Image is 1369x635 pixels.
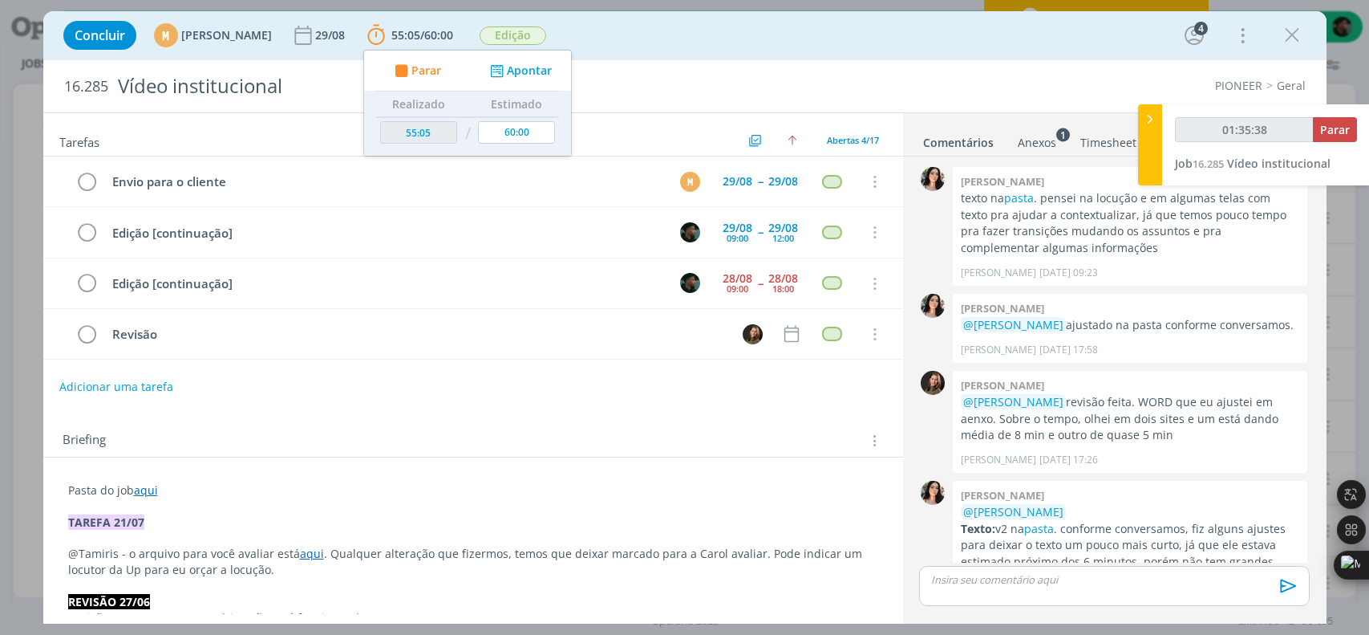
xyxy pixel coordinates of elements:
[1024,521,1054,536] a: pasta
[134,482,158,498] a: aqui
[961,488,1044,503] b: [PERSON_NAME]
[921,167,945,191] img: T
[961,453,1036,467] p: [PERSON_NAME]
[772,284,794,293] div: 18:00
[111,67,782,106] div: Vídeo institucional
[480,26,546,45] span: Edição
[106,324,728,344] div: Revisão
[460,117,474,150] td: /
[963,317,1063,332] span: @[PERSON_NAME]
[68,515,144,530] strong: TAREFA 21/07
[1313,117,1357,142] button: Parar
[961,521,995,536] strong: Texto:
[363,50,572,157] ul: 55:05/60:00
[63,21,136,50] button: Concluir
[1194,22,1208,35] div: 4
[678,271,703,295] button: K
[963,394,1063,409] span: @[PERSON_NAME]
[68,610,878,626] p: Revisão em anexo pq o one drive não está funcionando
[363,22,457,48] button: 55:05/60:00
[424,27,453,43] span: 60:00
[723,273,752,284] div: 28/08
[741,322,765,346] button: J
[723,176,752,187] div: 29/08
[678,169,703,193] button: M
[1018,135,1056,151] div: Anexos
[1320,122,1350,137] span: Parar
[921,481,945,505] img: T
[390,63,441,79] button: Parar
[64,78,108,96] span: 16.285
[181,30,272,41] span: [PERSON_NAME]
[961,378,1044,393] b: [PERSON_NAME]
[68,482,878,499] p: Pasta do job
[1227,156,1331,171] span: Vídeo institucional
[768,176,798,187] div: 29/08
[75,29,125,42] span: Concluir
[300,546,324,561] a: aqui
[59,131,99,150] span: Tarefas
[1277,78,1306,93] a: Geral
[768,222,798,234] div: 29/08
[772,234,794,242] div: 12:00
[680,172,700,192] div: M
[727,284,748,293] div: 09:00
[743,324,763,344] img: J
[1039,343,1098,357] span: [DATE] 17:58
[59,372,174,401] button: Adicionar uma tarefa
[1039,266,1098,280] span: [DATE] 09:23
[961,190,1299,256] p: texto na . pensei na locução e em algumas telas com texto pra ajudar a contextualizar, já que tem...
[963,504,1063,519] span: @[PERSON_NAME]
[727,234,748,242] div: 09:00
[678,220,703,244] button: K
[106,274,666,294] div: Edição [continuação]
[921,294,945,318] img: T
[758,278,763,289] span: --
[1181,22,1207,48] button: 4
[1175,156,1331,171] a: Job16.285Vídeo institucional
[921,371,945,395] img: J
[961,301,1044,315] b: [PERSON_NAME]
[758,176,763,187] span: --
[154,23,272,47] button: M[PERSON_NAME]
[391,27,420,43] span: 55:05
[827,134,879,146] span: Abertas 4/17
[1079,128,1137,151] a: Timesheet
[788,136,797,145] img: arrow-up.svg
[961,394,1299,443] p: revisão feita. WORD que eu ajustei em aenxo. Sobre o tempo, olhei em dois sites e um está dando m...
[1056,128,1070,141] sup: 1
[68,594,150,609] strong: REVISÃO 27/06
[922,128,994,151] a: Comentários
[723,222,752,234] div: 29/08
[961,266,1036,280] p: [PERSON_NAME]
[680,273,700,293] img: K
[43,11,1326,624] div: dialog
[315,30,348,41] div: 29/08
[961,317,1299,333] p: ajustado na pasta conforme conversamos.
[376,92,461,117] th: Realizado
[154,23,178,47] div: M
[411,65,440,76] span: Parar
[1193,157,1224,171] span: 16.285
[1004,190,1034,206] a: pasta
[961,343,1036,357] p: [PERSON_NAME]
[420,27,424,43] span: /
[1039,453,1098,467] span: [DATE] 17:26
[63,430,106,451] span: Briefing
[961,174,1044,189] b: [PERSON_NAME]
[485,63,552,79] button: Apontar
[479,26,547,46] button: Edição
[474,92,559,117] th: Estimado
[680,222,700,242] img: K
[106,223,666,243] div: Edição [continuação]
[768,273,798,284] div: 28/08
[1215,78,1262,93] a: PIONEER
[106,172,666,192] div: Envio para o cliente
[758,226,763,238] span: --
[68,546,878,578] p: @Tamiris - o arquivo para você avaliar está . Qualquer alteração que fizermos, temos que deixar m...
